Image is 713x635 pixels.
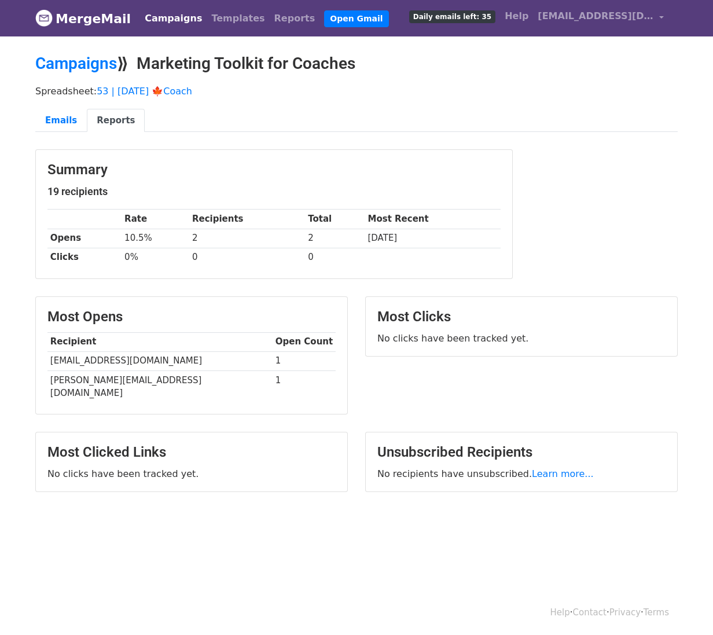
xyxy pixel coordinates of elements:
[573,607,607,618] a: Contact
[305,229,365,248] td: 2
[270,7,320,30] a: Reports
[35,6,131,31] a: MergeMail
[47,248,122,267] th: Clicks
[47,185,501,198] h5: 19 recipients
[47,161,501,178] h3: Summary
[533,5,668,32] a: [EMAIL_ADDRESS][DOMAIN_NAME]
[273,370,336,402] td: 1
[47,468,336,480] p: No clicks have been tracked yet.
[47,351,273,370] td: [EMAIL_ADDRESS][DOMAIN_NAME]
[35,54,117,73] a: Campaigns
[122,210,189,229] th: Rate
[35,9,53,27] img: MergeMail logo
[47,309,336,325] h3: Most Opens
[377,468,666,480] p: No recipients have unsubscribed.
[405,5,500,28] a: Daily emails left: 35
[377,444,666,461] h3: Unsubscribed Recipients
[207,7,269,30] a: Templates
[87,109,145,133] a: Reports
[532,468,594,479] a: Learn more...
[500,5,533,28] a: Help
[324,10,388,27] a: Open Gmail
[189,248,305,267] td: 0
[122,248,189,267] td: 0%
[550,607,570,618] a: Help
[609,607,641,618] a: Privacy
[377,332,666,344] p: No clicks have been tracked yet.
[47,332,273,351] th: Recipient
[377,309,666,325] h3: Most Clicks
[47,370,273,402] td: [PERSON_NAME][EMAIL_ADDRESS][DOMAIN_NAME]
[365,229,501,248] td: [DATE]
[47,444,336,461] h3: Most Clicked Links
[122,229,189,248] td: 10.5%
[305,248,365,267] td: 0
[365,210,501,229] th: Most Recent
[409,10,495,23] span: Daily emails left: 35
[140,7,207,30] a: Campaigns
[305,210,365,229] th: Total
[538,9,653,23] span: [EMAIL_ADDRESS][DOMAIN_NAME]
[273,332,336,351] th: Open Count
[644,607,669,618] a: Terms
[189,210,305,229] th: Recipients
[97,86,192,97] a: 53 | [DATE] 🍁Coach
[47,229,122,248] th: Opens
[35,54,678,74] h2: ⟫ Marketing Toolkit for Coaches
[655,579,713,635] iframe: Chat Widget
[35,85,678,97] p: Spreadsheet:
[273,351,336,370] td: 1
[35,109,87,133] a: Emails
[189,229,305,248] td: 2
